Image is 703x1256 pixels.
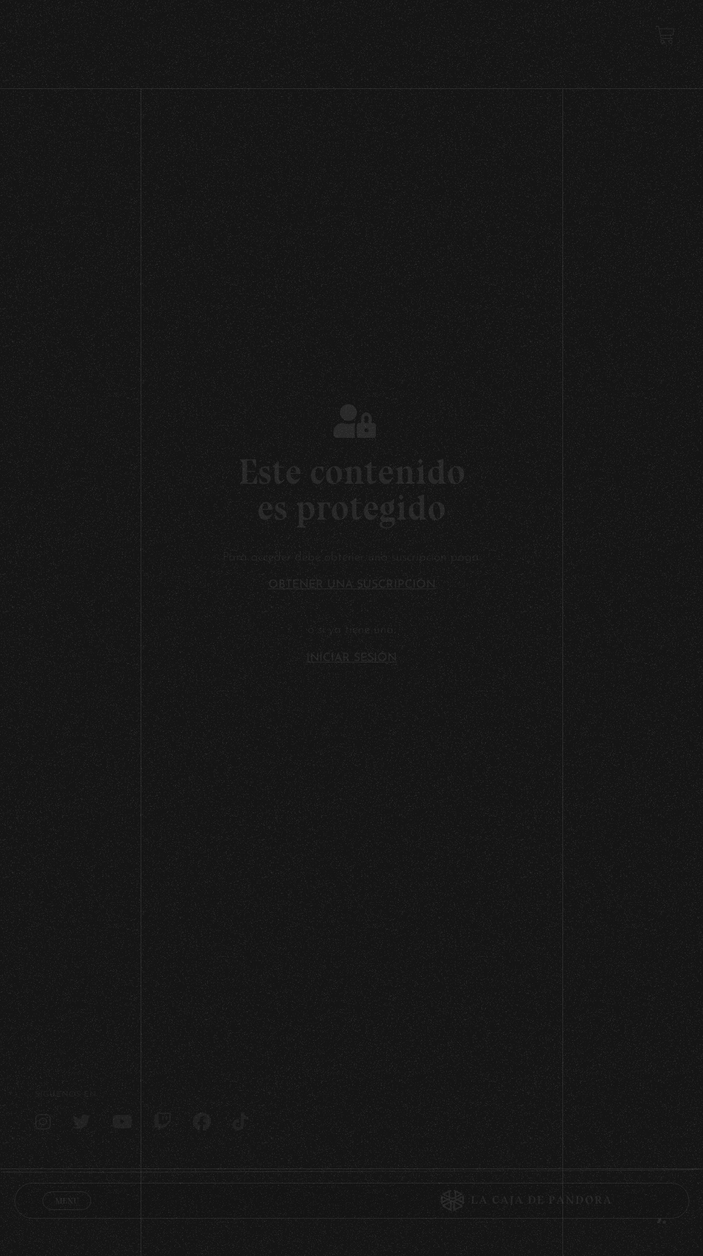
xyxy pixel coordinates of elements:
h4: SÍguenos en: [35,1091,668,1099]
a: Obtener una suscripción [268,579,435,591]
a: View your shopping cart [656,25,675,44]
span: Cerrar [50,1208,84,1218]
a: Realizado por [595,1210,668,1221]
a: Iniciar Sesión [306,652,397,664]
span: Menu [55,1196,78,1205]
